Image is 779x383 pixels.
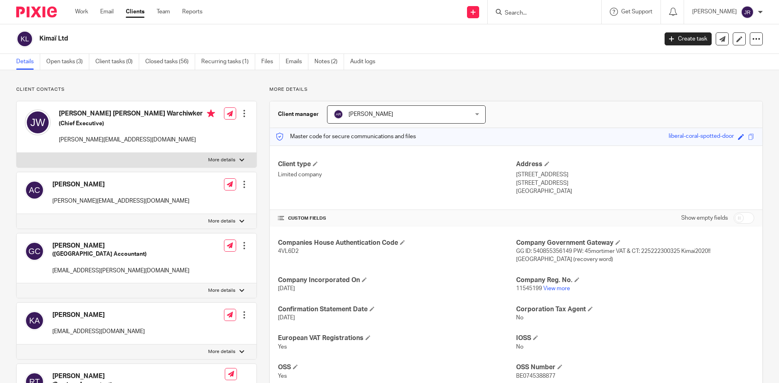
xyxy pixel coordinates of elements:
[16,86,257,93] p: Client contacts
[278,315,295,321] span: [DATE]
[157,8,170,16] a: Team
[334,109,343,119] img: svg%3E
[16,30,33,47] img: svg%3E
[52,327,145,336] p: [EMAIL_ADDRESS][DOMAIN_NAME]
[350,54,381,70] a: Audit logs
[52,197,189,205] p: [PERSON_NAME][EMAIL_ADDRESS][DOMAIN_NAME]
[516,248,710,262] span: GG ID: 540855356149 PW: 45mortimer VAT & CT: 225222300325 Kimai2020!! [GEOGRAPHIC_DATA] (recovery...
[25,109,51,135] img: svg%3E
[516,363,754,372] h4: OSS Number
[516,179,754,187] p: [STREET_ADDRESS]
[516,187,754,195] p: [GEOGRAPHIC_DATA]
[692,8,737,16] p: [PERSON_NAME]
[100,8,114,16] a: Email
[208,157,235,163] p: More details
[208,349,235,355] p: More details
[278,276,516,285] h4: Company Incorporated On
[349,111,393,117] span: [PERSON_NAME]
[75,8,88,16] a: Work
[269,86,763,93] p: More details
[278,334,516,342] h4: European VAT Registrations
[278,160,516,169] h4: Client type
[516,344,523,350] span: No
[95,54,139,70] a: Client tasks (0)
[16,54,40,70] a: Details
[52,250,189,258] h5: ([GEOGRAPHIC_DATA] Accountant)
[516,315,523,321] span: No
[208,218,235,225] p: More details
[516,305,754,314] h4: Corporation Tax Agent
[278,239,516,247] h4: Companies House Authentication Code
[681,214,728,222] label: Show empty fields
[278,363,516,372] h4: OSS
[25,311,44,330] img: svg%3E
[278,215,516,222] h4: CUSTOM FIELDS
[182,8,202,16] a: Reports
[516,286,542,291] span: 11545199
[59,109,215,120] h4: [PERSON_NAME] [PERSON_NAME] Warchiwker
[278,110,319,118] h3: Client manager
[52,372,225,381] h4: [PERSON_NAME]
[669,132,734,141] div: liberal-coral-spotted-door
[278,171,516,179] p: Limited company
[314,54,344,70] a: Notes (2)
[516,239,754,247] h4: Company Government Gateway
[46,54,89,70] a: Open tasks (3)
[208,287,235,294] p: More details
[261,54,280,70] a: Files
[276,133,416,141] p: Master code for secure communications and files
[52,267,189,275] p: [EMAIL_ADDRESS][PERSON_NAME][DOMAIN_NAME]
[52,311,145,319] h4: [PERSON_NAME]
[25,242,44,261] img: svg%3E
[621,9,652,15] span: Get Support
[207,109,215,118] i: Primary
[286,54,308,70] a: Emails
[25,180,44,200] img: svg%3E
[52,242,189,250] h4: [PERSON_NAME]
[39,34,530,43] h2: Kimaï Ltd
[52,180,189,189] h4: [PERSON_NAME]
[59,136,215,144] p: [PERSON_NAME][EMAIL_ADDRESS][DOMAIN_NAME]
[543,286,570,291] a: View more
[516,276,754,285] h4: Company Reg. No.
[126,8,144,16] a: Clients
[278,248,299,254] span: 4VL6D2
[278,373,287,379] span: Yes
[16,6,57,17] img: Pixie
[665,32,712,45] a: Create task
[504,10,577,17] input: Search
[278,305,516,314] h4: Confirmation Statement Date
[278,286,295,291] span: [DATE]
[516,171,754,179] p: [STREET_ADDRESS]
[201,54,255,70] a: Recurring tasks (1)
[278,344,287,350] span: Yes
[741,6,754,19] img: svg%3E
[516,160,754,169] h4: Address
[59,120,215,128] h5: (Chief Executive)
[145,54,195,70] a: Closed tasks (56)
[516,373,555,379] span: BE0745388877
[516,334,754,342] h4: IOSS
